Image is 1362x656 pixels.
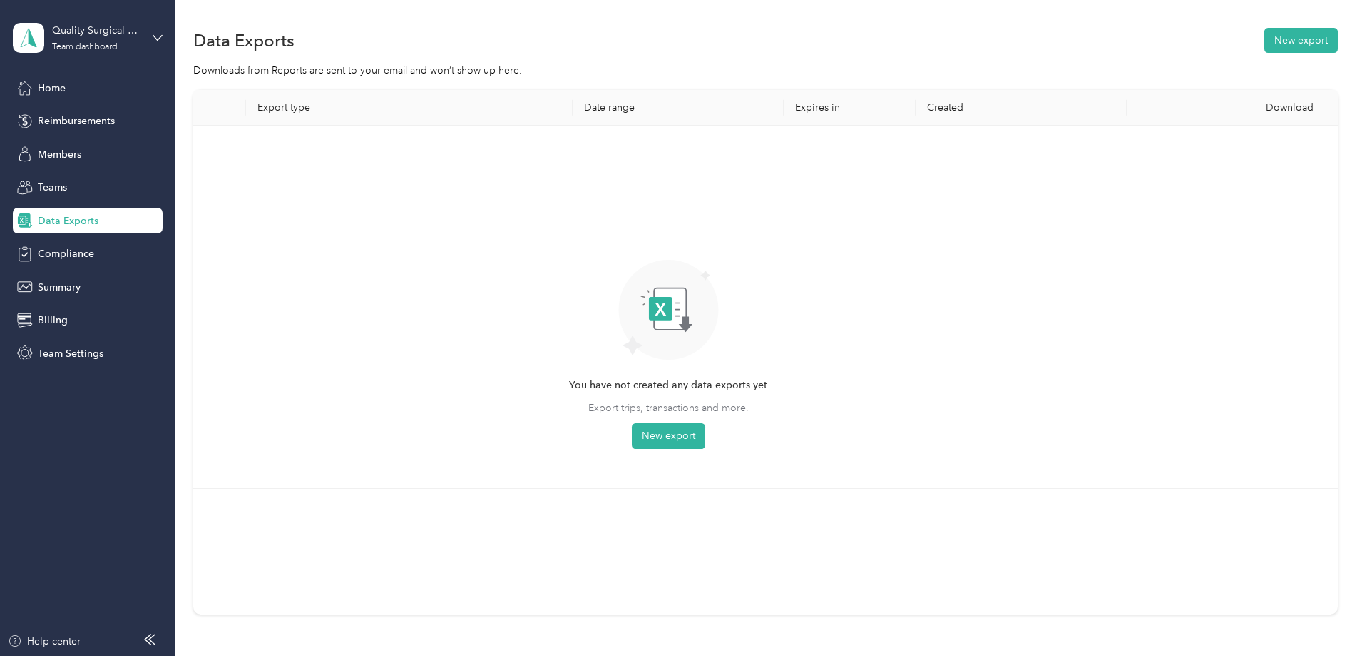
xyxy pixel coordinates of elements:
span: Export trips, transactions and more. [588,400,749,415]
span: Team Settings [38,346,103,361]
span: You have not created any data exports yet [569,378,767,393]
th: Export type [246,90,573,126]
div: Team dashboard [52,43,118,51]
th: Created [916,90,1127,126]
div: Download [1138,101,1326,113]
th: Date range [573,90,784,126]
div: Quality Surgical Management [52,23,141,38]
span: Summary [38,280,81,295]
span: Compliance [38,246,94,261]
span: Members [38,147,81,162]
th: Expires in [784,90,916,126]
span: Teams [38,180,67,195]
iframe: Everlance-gr Chat Button Frame [1282,576,1362,656]
button: Help center [8,634,81,649]
span: Home [38,81,66,96]
span: Data Exports [38,213,98,228]
span: Billing [38,313,68,328]
button: New export [632,423,705,449]
button: New export [1264,28,1338,53]
div: Downloads from Reports are sent to your email and won’t show up here. [193,63,1338,78]
h1: Data Exports [193,33,295,48]
span: Reimbursements [38,113,115,128]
